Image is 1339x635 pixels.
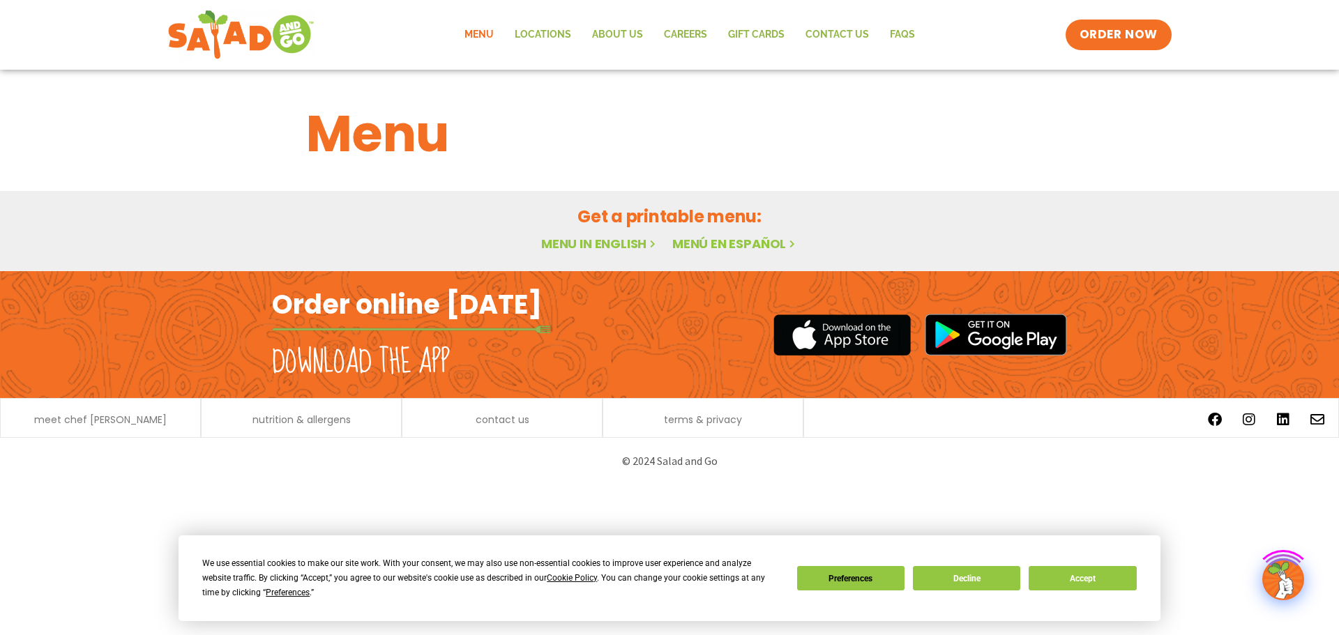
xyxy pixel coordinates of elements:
[306,96,1033,171] h1: Menu
[541,235,658,252] a: Menu in English
[1029,566,1136,590] button: Accept
[202,556,780,600] div: We use essential cookies to make our site work. With your consent, we may also use non-essential ...
[925,314,1067,355] img: google_play
[454,19,925,51] nav: Menu
[272,326,551,333] img: fork
[272,287,542,321] h2: Order online [DATE]
[1080,26,1158,43] span: ORDER NOW
[504,19,582,51] a: Locations
[664,415,742,424] a: terms & privacy
[547,573,597,583] span: Cookie Policy
[795,19,879,51] a: Contact Us
[34,415,167,424] a: meet chef [PERSON_NAME]
[454,19,504,51] a: Menu
[879,19,925,51] a: FAQs
[266,588,310,597] span: Preferences
[773,312,911,358] img: appstore
[797,566,905,590] button: Preferences
[582,19,653,51] a: About Us
[653,19,718,51] a: Careers
[272,343,450,382] h2: Download the app
[1066,20,1172,50] a: ORDER NOW
[167,7,315,63] img: new-SAG-logo-768×292
[672,235,798,252] a: Menú en español
[718,19,795,51] a: GIFT CARDS
[913,566,1020,590] button: Decline
[279,452,1060,470] p: © 2024 Salad and Go
[476,415,529,424] a: contact us
[252,415,351,424] a: nutrition & allergens
[179,535,1160,621] div: Cookie Consent Prompt
[306,204,1033,229] h2: Get a printable menu:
